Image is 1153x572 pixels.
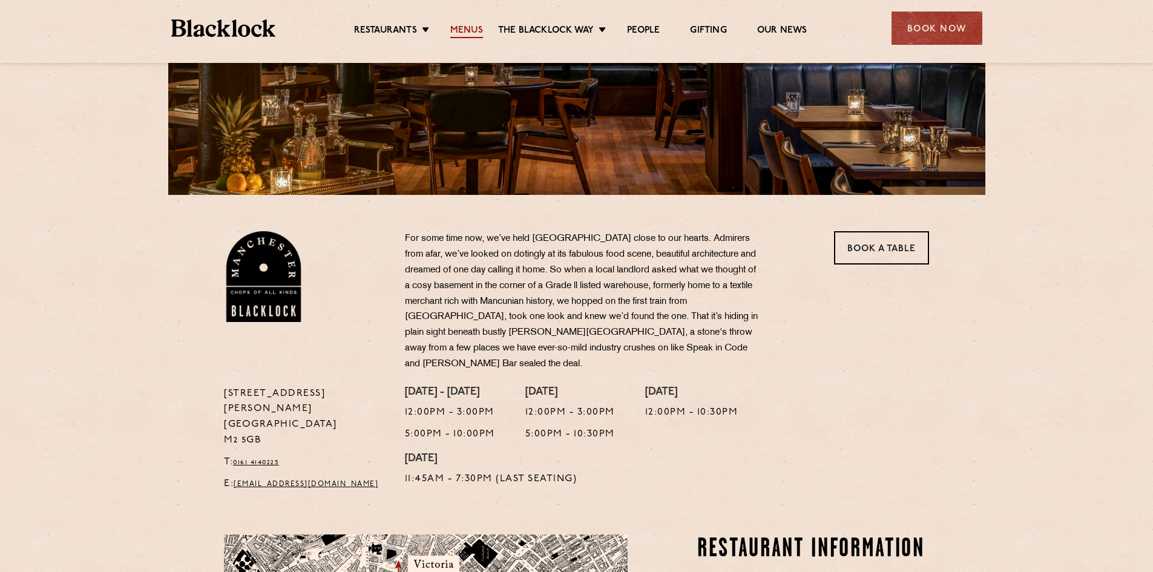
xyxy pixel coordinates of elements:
p: For some time now, we’ve held [GEOGRAPHIC_DATA] close to our hearts. Admirers from afar, we’ve lo... [405,231,762,372]
p: [STREET_ADDRESS][PERSON_NAME] [GEOGRAPHIC_DATA] M2 5GB [224,386,387,449]
a: Our News [757,25,807,38]
a: People [627,25,660,38]
a: Gifting [690,25,726,38]
p: 12:00pm - 3:00pm [525,405,615,421]
img: BL_Textured_Logo-footer-cropped.svg [171,19,276,37]
a: Restaurants [354,25,417,38]
h4: [DATE] [405,453,577,466]
img: BL_Manchester_Logo-bleed.png [224,231,303,322]
a: The Blacklock Way [498,25,594,38]
p: 11:45am - 7:30pm (Last Seating) [405,472,577,487]
h4: [DATE] [525,386,615,399]
a: Menus [450,25,483,38]
a: 0161 4140225 [233,459,279,466]
h2: Restaurant Information [697,534,929,565]
h4: [DATE] [645,386,738,399]
p: 12:00pm - 3:00pm [405,405,495,421]
p: T: [224,455,387,470]
p: E: [224,476,387,492]
div: Book Now [892,12,982,45]
h4: [DATE] - [DATE] [405,386,495,399]
p: 5:00pm - 10:00pm [405,427,495,442]
p: 5:00pm - 10:30pm [525,427,615,442]
p: 12:00pm - 10:30pm [645,405,738,421]
a: [EMAIL_ADDRESS][DOMAIN_NAME] [234,481,378,488]
a: Book a Table [834,231,929,265]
